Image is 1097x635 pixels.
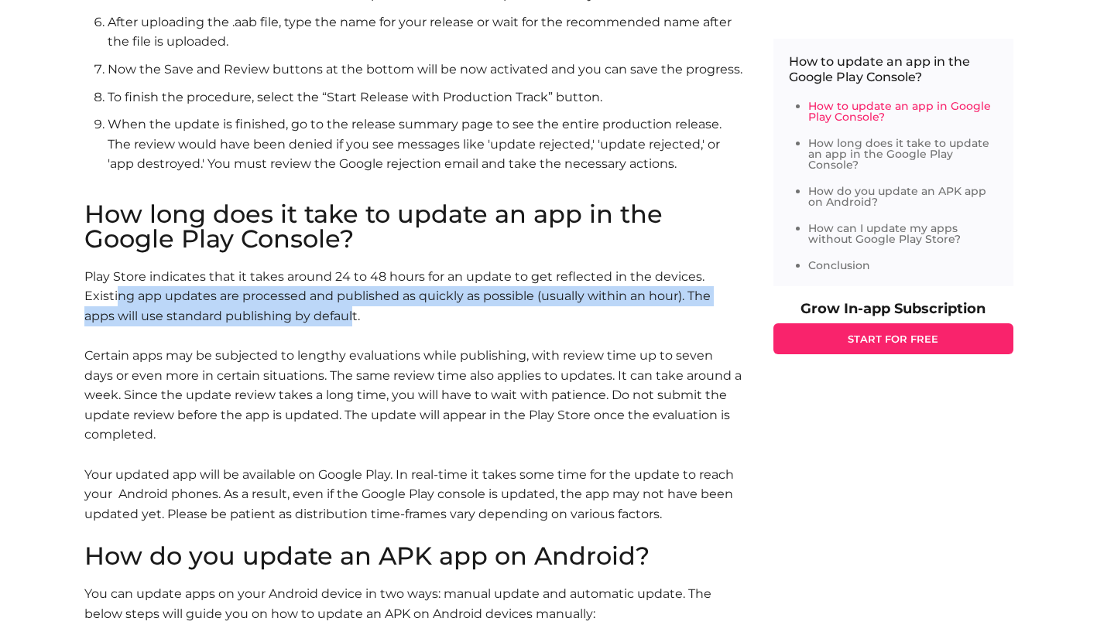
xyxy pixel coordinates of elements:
a: How can I update my apps without Google Play Store? [808,221,961,246]
a: How to update an app in Google Play Console? [808,99,991,124]
a: How do you update an APK app on Android? [808,184,986,209]
a: Conclusion [808,258,870,272]
a: START FOR FREE [773,323,1013,354]
p: Play Store indicates that it takes around 24 to 48 hours for an update to get reflected in the de... [84,267,742,544]
font: How do you update an APK app on Android? [84,541,650,571]
p: How to update an app in the Google Play Console? [789,54,998,85]
li: Now the Save and Review buttons at the bottom will be now activated and you can save the progress. [108,60,742,80]
li: After uploading the .aab file, type the name for your release or wait for the recommended name af... [108,12,742,52]
a: How long does it take to update an app in the Google Play Console? [808,136,989,172]
li: When the update is finished, go to the release summary page to see the entire production release.... [108,114,742,193]
font: How long does it take to update an app in the Google Play Console? [84,199,663,254]
li: To finish the procedure, select the “Start Release with Production Track” button. [108,87,742,108]
p: Grow In-app Subscription [773,302,1013,316]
